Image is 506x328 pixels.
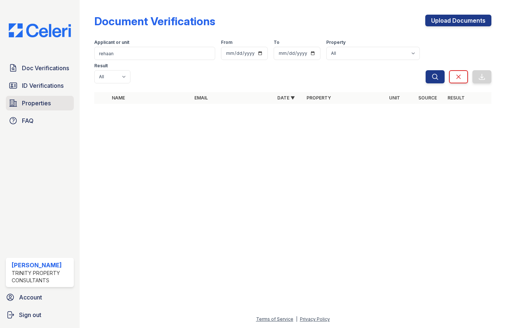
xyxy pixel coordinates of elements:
a: Property [307,95,331,101]
a: ID Verifications [6,78,74,93]
a: FAQ [6,113,74,128]
a: Name [112,95,125,101]
a: Doc Verifications [6,61,74,75]
div: Trinity Property Consultants [12,269,71,284]
div: | [296,316,297,322]
label: Applicant or unit [94,39,129,45]
span: ID Verifications [22,81,64,90]
label: From [221,39,232,45]
label: Result [94,63,108,69]
label: To [274,39,279,45]
input: Search by name, email, or unit number [94,47,215,60]
a: Date ▼ [277,95,295,101]
div: Document Verifications [94,15,215,28]
label: Property [326,39,346,45]
a: Unit [389,95,400,101]
a: Account [3,290,77,305]
a: Result [448,95,465,101]
span: Properties [22,99,51,108]
a: Source [418,95,437,101]
span: Doc Verifications [22,64,69,72]
a: Terms of Service [256,316,293,322]
div: [PERSON_NAME] [12,261,71,269]
span: Sign out [19,310,41,319]
a: Privacy Policy [300,316,330,322]
span: Account [19,293,42,302]
a: Properties [6,96,74,110]
a: Upload Documents [425,15,491,26]
span: FAQ [22,116,34,125]
a: Sign out [3,308,77,322]
img: CE_Logo_Blue-a8612792a0a2168367f1c8372b55b34899dd931a85d93a1a3d3e32e68fde9ad4.png [3,23,77,37]
a: Email [194,95,208,101]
